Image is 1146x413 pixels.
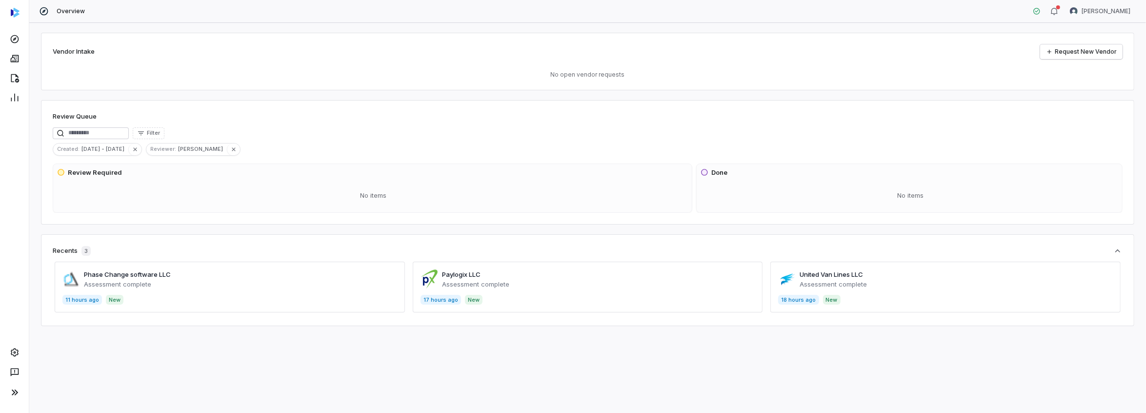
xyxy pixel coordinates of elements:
a: Request New Vendor [1040,44,1123,59]
span: [PERSON_NAME] [1082,7,1130,15]
span: [DATE] - [DATE] [81,145,128,153]
button: Recents3 [53,246,1123,256]
div: No items [701,183,1120,208]
button: Anita Ritter avatar[PERSON_NAME] [1064,4,1136,19]
a: United Van Lines LLC [800,270,863,278]
button: Filter [133,127,164,139]
div: Recents [53,246,91,256]
span: Filter [147,129,160,137]
div: No items [57,183,690,208]
span: [PERSON_NAME] [178,145,227,153]
img: svg%3e [11,8,20,18]
a: Phase Change software LLC [84,270,171,278]
h3: Done [711,168,727,178]
h1: Review Queue [53,112,97,122]
h3: Review Required [68,168,122,178]
p: No open vendor requests [53,71,1123,79]
span: Created : [53,145,81,153]
span: Reviewer : [146,145,178,153]
a: Paylogix LLC [442,270,481,278]
span: Overview [57,7,85,15]
h2: Vendor Intake [53,47,95,57]
img: Anita Ritter avatar [1070,7,1078,15]
span: 3 [81,246,91,256]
